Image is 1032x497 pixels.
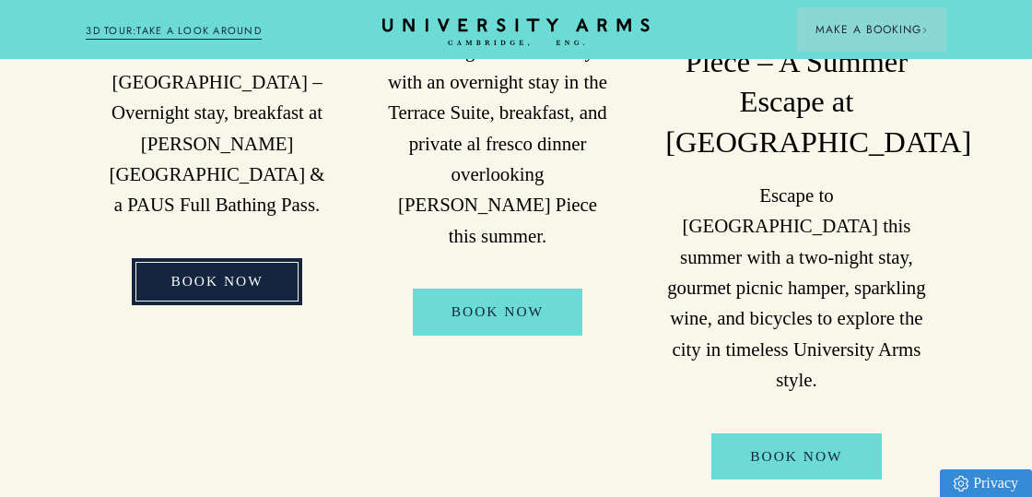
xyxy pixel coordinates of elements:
[86,23,262,40] a: 3D TOUR:TAKE A LOOK AROUND
[954,476,968,491] img: Privacy
[921,27,928,33] img: Arrow icon
[665,181,927,396] p: Escape to [GEOGRAPHIC_DATA] this summer with a two-night stay, gourmet picnic hamper, sparkling w...
[413,289,582,336] a: BOOK NOW
[711,433,881,480] a: BOOK NOW
[132,258,301,305] a: BOOK NOW
[940,469,1032,497] a: Privacy
[385,36,610,252] p: Celebrate graduation in style with an overnight stay in the Terrace Suite, breakfast, and private...
[797,7,946,52] button: Make a BookingArrow icon
[382,18,650,47] a: Home
[104,36,329,220] p: PAUSe & Relax at [GEOGRAPHIC_DATA] – Overnight stay, breakfast at [PERSON_NAME][GEOGRAPHIC_DATA] ...
[815,21,928,38] span: Make a Booking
